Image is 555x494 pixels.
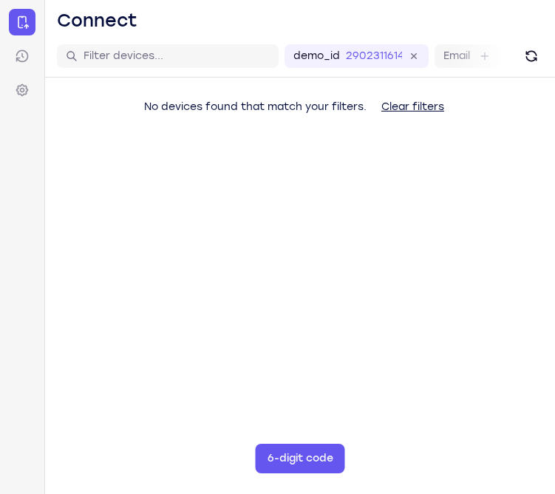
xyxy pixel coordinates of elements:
input: Filter devices... [84,49,270,64]
button: 6-digit code [256,444,345,473]
span: No devices found that match your filters. [144,100,367,113]
a: Settings [9,77,35,103]
a: Sessions [9,43,35,69]
label: Email [443,49,470,64]
h1: Connect [57,9,137,32]
button: Clear filters [370,92,456,122]
a: Connect [9,9,35,35]
label: demo_id [293,49,340,64]
button: Refresh [520,44,543,68]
